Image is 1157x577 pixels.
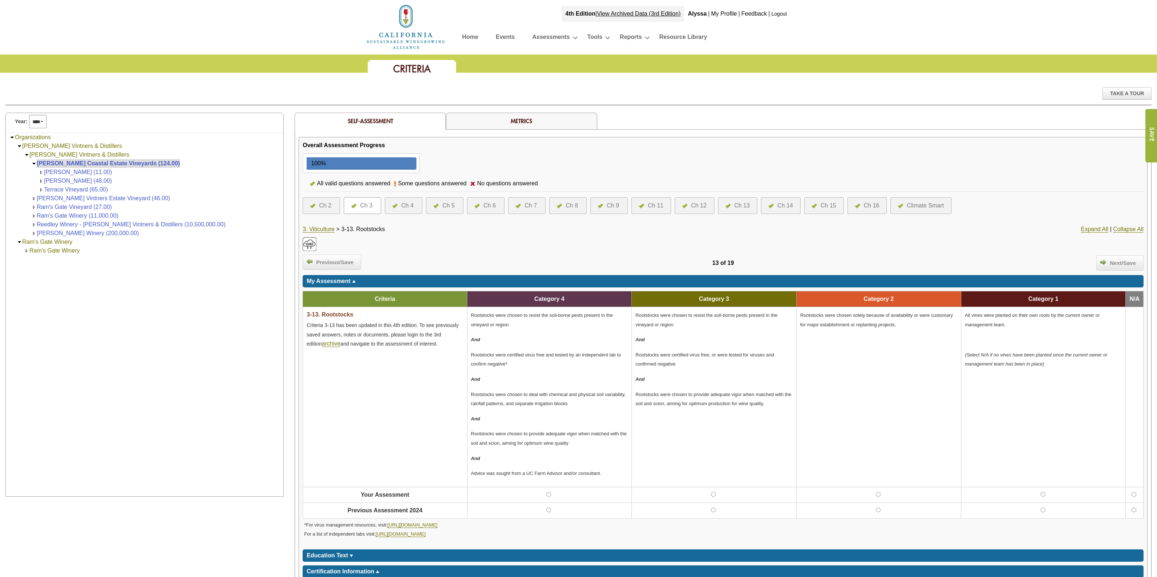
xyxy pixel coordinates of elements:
strong: 4th Edition [565,11,595,17]
div: Ch 7 [524,201,537,210]
img: icon-all-questions-answered.png [310,182,315,186]
a: Ch 8 [557,201,579,210]
span: Rootstocks were chosen to resist the soil-borne pests present in the vineyard or region [471,312,613,327]
a: Ch 15 [812,201,836,210]
a: [PERSON_NAME] (48.00) [44,178,112,184]
a: Home [366,23,446,29]
input: Submit [1145,109,1157,162]
div: Climate Smart [907,201,943,210]
div: Ch 16 [864,201,879,210]
td: Category 1 [961,291,1126,307]
a: Reports [620,32,642,45]
span: Rootstocks were certified virus free and tested by an independent lab to confirm negative* [471,352,621,367]
img: icon-all-questions-answered.png [855,204,860,208]
a: Tools [587,32,602,45]
div: Ch 2 [319,201,331,210]
span: 3-13. Rootstocks [341,226,385,232]
div: All valid questions answered [315,179,394,188]
span: Criteria [393,62,431,75]
div: Ch 15 [821,201,836,210]
em: And [471,376,480,382]
a: Ch 2 [310,201,332,210]
div: Ch 3 [360,201,372,210]
span: Self-Assessment [348,117,393,125]
div: Some questions answered [396,179,470,188]
span: (Select N/A if no vines have been planted since the current owner or management team has been in ... [965,352,1108,367]
div: Ch 5 [442,201,455,210]
img: icon-no-questions-answered.png [470,182,475,186]
img: icon-all-questions-answered.png [310,204,315,208]
div: Overall Assessment Progress [303,141,385,150]
div: Ch 12 [691,201,707,210]
div: Ch 4 [401,201,414,210]
a: Organizations [15,134,51,140]
span: > [336,226,339,232]
a: Ram's Gate Winery [29,247,80,254]
img: Collapse O'Neill Vintners & Distillers [24,152,29,158]
div: Click for more or less content [303,549,1144,562]
div: | [738,6,741,22]
img: icon-all-questions-answered.png [351,204,356,208]
a: Resource Library [659,32,707,45]
div: Ch 11 [648,201,663,210]
div: Click to toggle my assessment information [303,275,1144,287]
a: Ch 14 [769,201,793,210]
span: For a list of independent labs visit: [304,531,426,537]
img: sort_arrow_up.gif [376,570,379,573]
span: Criteria [375,296,395,302]
a: Metrics [511,117,532,125]
a: [PERSON_NAME] Vintners & Distillers [22,143,122,149]
span: Advice was sought from a UC Farm Advisor and/or consultant. [471,471,601,476]
img: logo_cswa2x.png [366,4,446,50]
em: And [471,337,480,342]
a: Ram's Gate Vineyard (27.00) [37,204,112,210]
div: Take A Tour [1102,87,1152,100]
a: archive [322,340,341,347]
img: icon-all-questions-answered.png [812,204,817,208]
a: [PERSON_NAME] Coastal Estate Vineyards (124.00) [37,160,180,166]
a: My Profile [711,11,737,17]
span: *For virus management resources, visit: [304,522,437,528]
a: Terrace Vineyard (65.00) [44,186,108,193]
td: N/A [1126,291,1144,307]
span: My Assessment [307,278,350,284]
td: Category 4 [467,291,632,307]
a: Ch 12 [682,201,707,210]
a: Ch 4 [392,201,415,210]
img: icon-all-questions-answered.png [726,204,731,208]
div: 100% [307,158,326,169]
a: Collapse All [1113,226,1144,233]
a: View Archived Data (3rd Edition) [597,11,681,17]
img: icon-all-questions-answered.png [475,204,480,208]
img: icon-all-questions-answered.png [639,204,644,208]
a: Ch 9 [598,201,620,210]
a: [PERSON_NAME] Vintners & Distillers [29,152,129,158]
a: [PERSON_NAME] Vintners Estate Vineyard (46.00) [37,195,170,201]
img: arrow_left.png [307,258,312,264]
span: Criteria 3-13 has been updated in this 4th edition. To see previously saved answers, notes or doc... [307,322,459,347]
a: Expand All [1081,226,1109,233]
img: icon-all-questions-answered.png [682,204,687,208]
em: And [635,376,645,382]
span: Previous/Save [312,258,357,267]
img: icon-all-questions-answered.png [898,204,903,208]
img: icon-all-questions-answered.png [557,204,562,208]
span: Certification Information [307,568,374,574]
a: [PERSON_NAME] (11.00) [44,169,112,175]
em: And [635,337,645,342]
span: Rootstocks were chosen to resist the soil-borne pests present in the vineyard or region [635,312,777,327]
b: Alyssa [688,11,707,17]
span: Next/Save [1106,259,1140,267]
a: Ram's Gate Winery [22,239,72,245]
a: Previous/Save [303,255,361,270]
a: [PERSON_NAME] Winery (200,000.00) [37,230,139,236]
span: All vines were planted on their own roots by the current owner or management team. [965,312,1100,327]
img: 1-ClimateSmartSWPIcon38x38.png [303,237,316,251]
span: 13 of 19 [712,260,734,266]
span: Year: [15,118,27,125]
div: Ch 6 [483,201,496,210]
img: Collapse O'Neill Vintners & Distillers [17,144,22,149]
img: sort_arrow_up.gif [352,280,356,283]
a: [URL][DOMAIN_NAME] [376,531,426,537]
a: Ch 16 [855,201,879,210]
